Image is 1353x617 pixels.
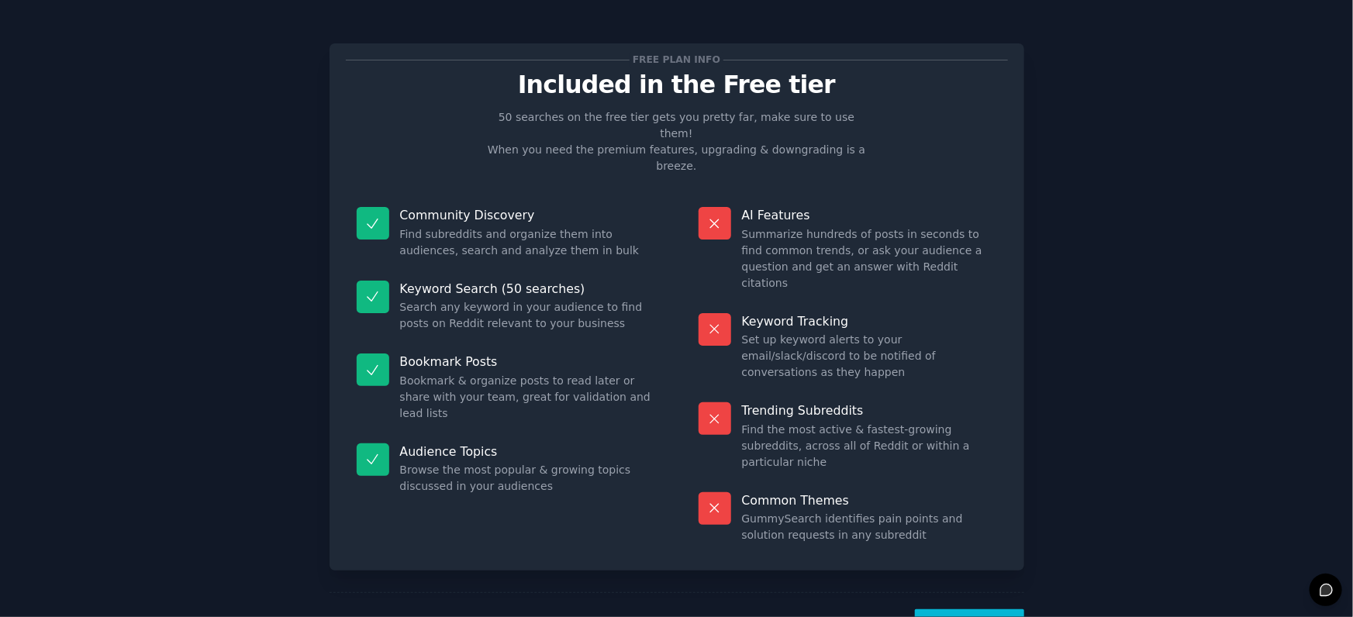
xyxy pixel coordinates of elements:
[742,492,997,508] p: Common Themes
[400,207,655,223] p: Community Discovery
[400,373,655,422] dd: Bookmark & organize posts to read later or share with your team, great for validation and lead lists
[742,226,997,291] dd: Summarize hundreds of posts in seconds to find common trends, or ask your audience a question and...
[742,402,997,419] p: Trending Subreddits
[400,226,655,259] dd: Find subreddits and organize them into audiences, search and analyze them in bulk
[400,462,655,495] dd: Browse the most popular & growing topics discussed in your audiences
[742,332,997,381] dd: Set up keyword alerts to your email/slack/discord to be notified of conversations as they happen
[481,109,872,174] p: 50 searches on the free tier gets you pretty far, make sure to use them! When you need the premiu...
[400,281,655,297] p: Keyword Search (50 searches)
[400,299,655,332] dd: Search any keyword in your audience to find posts on Reddit relevant to your business
[742,511,997,543] dd: GummySearch identifies pain points and solution requests in any subreddit
[400,353,655,370] p: Bookmark Posts
[630,52,723,68] span: Free plan info
[742,313,997,329] p: Keyword Tracking
[742,422,997,471] dd: Find the most active & fastest-growing subreddits, across all of Reddit or within a particular niche
[346,71,1008,98] p: Included in the Free tier
[400,443,655,460] p: Audience Topics
[742,207,997,223] p: AI Features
